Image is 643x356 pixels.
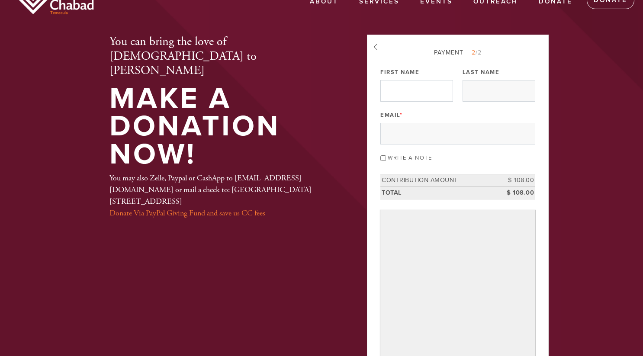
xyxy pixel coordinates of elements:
label: Email [380,111,402,119]
h1: Make a Donation Now! [109,85,339,169]
label: Write a note [388,154,432,161]
span: 2 [472,49,476,56]
td: $ 108.00 [496,174,535,187]
td: Contribution Amount [380,174,496,187]
span: This field is required. [400,112,403,119]
a: Donate Via PayPal Giving Fund and save us CC fees [109,208,265,218]
label: Last Name [463,68,500,76]
td: Total [380,186,496,199]
div: You may also Zelle, Paypal or CashApp to [EMAIL_ADDRESS][DOMAIN_NAME] or mail a check to: [GEOGRA... [109,172,339,219]
span: /2 [466,49,482,56]
td: $ 108.00 [496,186,535,199]
div: Payment [380,48,535,57]
h2: You can bring the love of [DEMOGRAPHIC_DATA] to [PERSON_NAME] [109,35,339,78]
label: First Name [380,68,419,76]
